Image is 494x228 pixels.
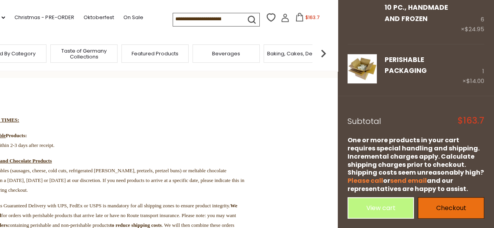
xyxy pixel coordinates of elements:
span: $163.7 [305,14,320,21]
a: Baking, Cakes, Desserts [267,51,328,57]
span: $163.7 [458,117,484,125]
img: PERISHABLE Packaging [348,54,377,83]
a: Oktoberfest [83,13,114,22]
span: $24.95 [465,25,484,33]
a: Checkout [418,197,484,219]
a: Please call [348,176,383,185]
a: PERISHABLE Packaging [385,55,427,75]
div: 1 × [462,54,484,86]
img: next arrow [316,46,331,61]
a: Christmas - PRE-ORDER [14,13,74,22]
a: Featured Products [132,51,178,57]
span: $14.00 [466,77,484,85]
strong: to reduce shipping costs [110,222,162,228]
span: Subtotal [348,116,381,127]
strong: Products: [6,133,27,138]
a: send email [390,176,427,185]
button: $163.7 [291,13,324,25]
a: On Sale [123,13,143,22]
a: Beverages [212,51,240,57]
div: One or more products in your cart requires special handling and shipping. Incremental charges app... [348,136,484,193]
a: Taste of Germany Collections [53,48,115,60]
a: View cart [348,197,414,219]
a: PERISHABLE Packaging [348,54,377,86]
